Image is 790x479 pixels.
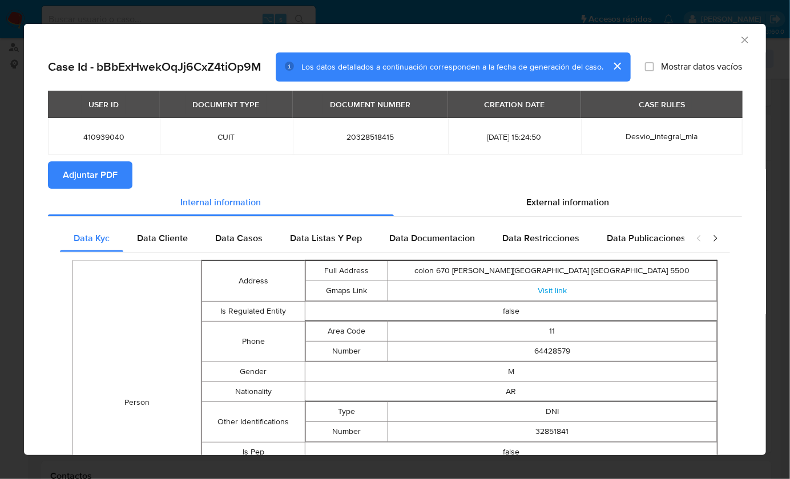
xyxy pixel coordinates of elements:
td: Area Code [305,322,388,342]
td: Is Pep [202,443,305,462]
span: Data Restricciones [502,232,579,245]
td: AR [305,382,717,402]
td: Gmaps Link [305,281,388,301]
div: DOCUMENT NUMBER [323,95,417,114]
td: Other Identifications [202,402,305,443]
td: Phone [202,322,305,362]
button: Cerrar ventana [739,34,749,44]
td: Is Regulated Entity [202,302,305,322]
span: Data Kyc [74,232,110,245]
div: USER ID [82,95,126,114]
td: 32851841 [388,422,716,442]
td: Number [305,422,388,442]
td: 64428579 [388,342,716,362]
td: false [305,302,717,322]
span: Data Listas Y Pep [290,232,362,245]
td: Nationality [202,382,305,402]
button: cerrar [603,52,631,80]
button: Adjuntar PDF [48,161,132,189]
span: Data Cliente [137,232,188,245]
td: 11 [388,322,716,342]
span: External information [527,196,610,209]
span: Adjuntar PDF [63,163,118,188]
span: Internal information [181,196,261,209]
span: 20328518415 [307,132,434,142]
div: Detailed info [48,189,742,216]
a: Visit link [538,285,567,296]
div: CREATION DATE [477,95,551,114]
td: Full Address [305,261,388,281]
td: colon 670 [PERSON_NAME][GEOGRAPHIC_DATA] [GEOGRAPHIC_DATA] 5500 [388,261,716,281]
span: Los datos detallados a continuación corresponden a la fecha de generación del caso. [301,61,603,72]
td: Type [305,402,388,422]
div: CASE RULES [632,95,692,114]
td: Address [202,261,305,302]
div: closure-recommendation-modal [24,24,766,455]
h2: Case Id - bBbExHwekOqJj6CxZ4tiOp9M [48,59,261,74]
span: Desvio_integral_mla [626,131,698,142]
td: M [305,362,717,382]
div: Detailed internal info [60,225,684,252]
span: Data Casos [215,232,263,245]
span: Data Documentacion [389,232,475,245]
span: 410939040 [62,132,146,142]
span: Mostrar datos vacíos [661,61,742,72]
span: [DATE] 15:24:50 [462,132,567,142]
td: false [305,443,717,462]
td: DNI [388,402,716,422]
div: DOCUMENT TYPE [186,95,267,114]
input: Mostrar datos vacíos [645,62,654,71]
td: Number [305,342,388,362]
span: Data Publicaciones [607,232,686,245]
span: CUIT [174,132,279,142]
td: Gender [202,362,305,382]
